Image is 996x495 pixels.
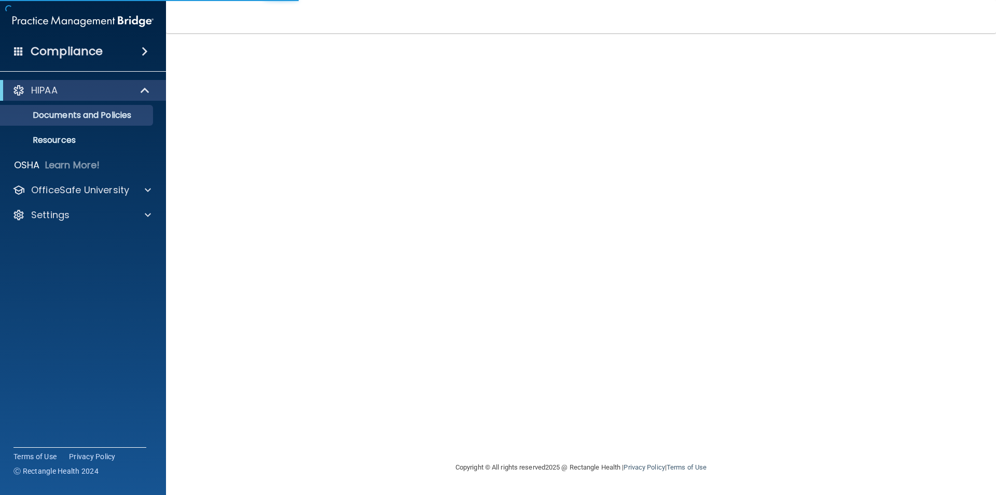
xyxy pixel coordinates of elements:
[392,451,770,484] div: Copyright © All rights reserved 2025 @ Rectangle Health | |
[31,209,70,221] p: Settings
[7,110,148,121] p: Documents and Policies
[7,135,148,145] p: Resources
[12,11,154,32] img: PMB logo
[31,84,58,97] p: HIPAA
[69,451,116,462] a: Privacy Policy
[12,209,151,221] a: Settings
[13,451,57,462] a: Terms of Use
[31,44,103,59] h4: Compliance
[45,159,100,171] p: Learn More!
[624,463,665,471] a: Privacy Policy
[12,184,151,196] a: OfficeSafe University
[31,184,129,196] p: OfficeSafe University
[13,466,99,476] span: Ⓒ Rectangle Health 2024
[14,159,40,171] p: OSHA
[667,463,707,471] a: Terms of Use
[12,84,150,97] a: HIPAA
